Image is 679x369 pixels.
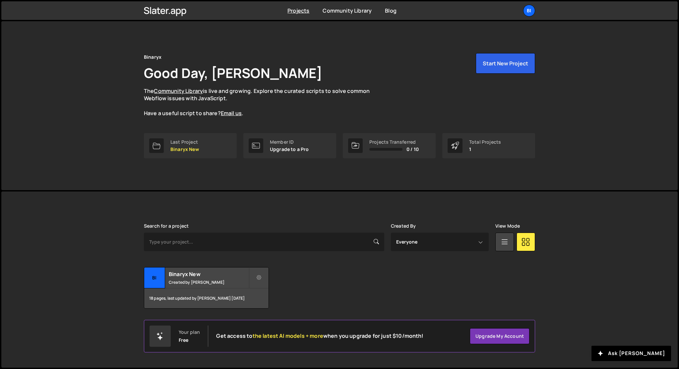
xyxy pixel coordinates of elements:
[369,139,419,145] div: Projects Transferred
[179,330,200,335] div: Your plan
[385,7,397,14] a: Blog
[144,87,383,117] p: The is live and growing. Explore the curated scripts to solve common Webflow issues with JavaScri...
[144,267,165,288] div: Bi
[253,332,323,339] span: the latest AI models + more
[287,7,309,14] a: Projects
[144,267,269,309] a: Bi Binaryx New Created by [PERSON_NAME] 18 pages, last updated by [PERSON_NAME] [DATE]
[523,5,535,17] a: Bi
[270,147,309,152] p: Upgrade to a Pro
[169,279,249,285] small: Created by [PERSON_NAME]
[170,139,199,145] div: Last Project
[406,147,419,152] span: 0 / 10
[144,64,322,82] h1: Good Day, [PERSON_NAME]
[221,110,242,117] a: Email us
[179,337,189,343] div: Free
[476,53,535,74] button: Start New Project
[144,133,237,158] a: Last Project Binaryx New
[216,333,423,339] h2: Get access to when you upgrade for just $10/month!
[170,147,199,152] p: Binaryx New
[144,223,189,229] label: Search for a project
[154,87,203,95] a: Community Library
[144,53,161,61] div: Binaryx
[144,233,384,251] input: Type your project...
[169,270,249,278] h2: Binaryx New
[495,223,520,229] label: View Mode
[591,346,671,361] button: Ask [PERSON_NAME]
[391,223,416,229] label: Created By
[469,147,501,152] p: 1
[144,288,269,308] div: 18 pages, last updated by [PERSON_NAME] [DATE]
[323,7,372,14] a: Community Library
[469,139,501,145] div: Total Projects
[270,139,309,145] div: Member ID
[470,328,529,344] a: Upgrade my account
